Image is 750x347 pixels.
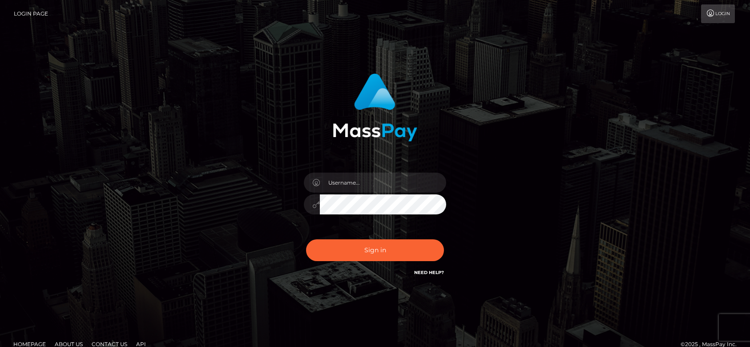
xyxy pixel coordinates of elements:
a: Need Help? [414,270,444,275]
a: Login [701,4,735,23]
input: Username... [320,173,446,193]
button: Sign in [306,239,444,261]
img: MassPay Login [333,73,417,141]
a: Login Page [14,4,48,23]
